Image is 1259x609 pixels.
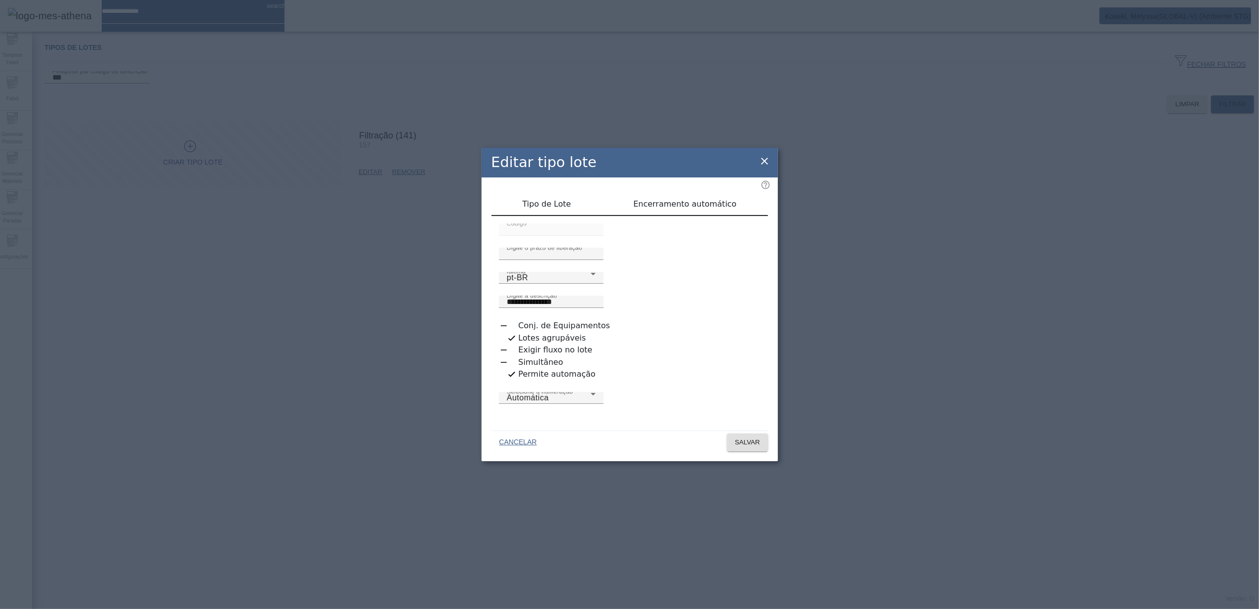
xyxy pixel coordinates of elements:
button: SALVAR [727,434,768,451]
label: Exigir fluxo no lote [517,344,593,356]
span: Automática [507,393,549,402]
label: Lotes agrupáveis [517,332,586,344]
span: CANCELAR [499,437,537,447]
button: CANCELAR [491,434,545,451]
mat-label: Código [507,220,527,226]
h2: Editar tipo lote [491,152,597,173]
span: pt-BR [507,273,528,282]
label: Simultâneo [517,356,564,368]
span: SALVAR [735,437,760,447]
label: Conj. de Equipamentos [517,320,610,332]
label: Permite automação [517,368,596,380]
span: Encerramento automático [633,200,736,208]
mat-label: Digite o prazo de liberação [507,244,582,251]
mat-label: Digite a descrição [507,292,557,299]
span: Tipo de Lote [523,200,571,208]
